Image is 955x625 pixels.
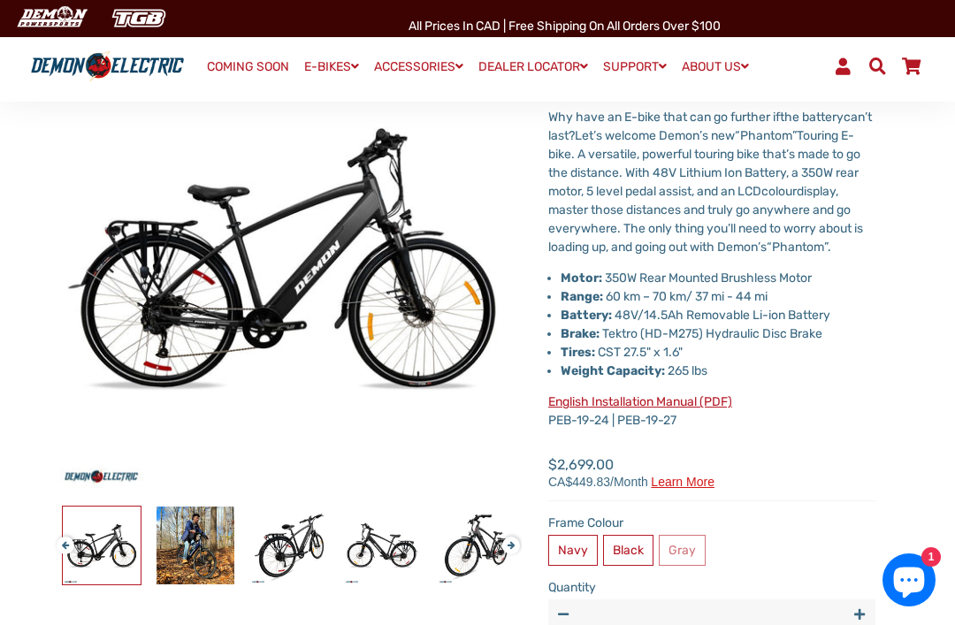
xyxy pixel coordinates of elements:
img: Phantom Touring eBike - Demon Electric [344,507,422,584]
label: Black [603,535,653,566]
span: colour [761,184,797,199]
a: DEALER LOCATOR [472,54,594,80]
a: ACCESSORIES [368,54,470,80]
li: CST 27.5" x 1.6" [561,343,875,362]
strong: Battery: [561,308,612,323]
button: Previous [57,528,67,548]
a: COMING SOON [201,55,295,80]
a: E-BIKES [298,54,365,80]
li: Tektro (HD-M275) Hydraulic Disc Brake [561,324,875,343]
span: t last [548,110,872,143]
span: ” [792,128,797,143]
label: Quantity [548,578,875,597]
span: ’ [593,128,596,143]
inbox-online-store-chat: Shopify online store chat [877,553,941,611]
a: ABOUT US [676,54,755,80]
img: Phantom Touring eBike - Demon Electric [438,507,516,584]
span: Phantom [772,240,824,255]
li: 350W Rear Mounted Brushless Motor [561,269,875,287]
span: the battery [780,110,844,125]
img: Phantom Touring eBike - Demon Electric [63,507,141,584]
strong: Brake: [561,326,600,341]
img: Demon Electric logo [27,50,188,82]
img: Phantom Touring eBike [157,507,234,584]
li: 48V/14.5Ah Removable Li-ion Battery [561,306,875,324]
strong: Tires: [561,345,595,360]
span: ’ [728,221,730,236]
span: “ [735,128,740,143]
span: y have an E-bike that can go further if [566,110,780,125]
span: ? [569,128,575,143]
span: Let [575,128,593,143]
li: 60 km – 70 km/ 37 mi - 44 mi [561,287,875,306]
a: English Installation Manual (PDF) [548,394,732,409]
span: ’ [865,110,867,125]
span: ’ [699,128,702,143]
label: Frame Colour [548,514,875,532]
p: PEB-19-24 | PEB-19-27 [548,393,875,430]
span: s made to go the distance. With 48V Lithium Ion Battery, a 350W rear motor, 5 level pedal assist,... [548,147,860,199]
span: ’ [758,240,760,255]
span: $2,699.00 [548,454,714,488]
button: Next [502,528,513,548]
span: s [760,240,767,255]
span: Phantom [740,128,792,143]
strong: Motor: [561,271,602,286]
span: can [844,110,865,125]
span: ”. [824,240,831,255]
strong: Weight Capacity: [561,363,665,378]
label: Gray [659,535,706,566]
li: 265 lbs [561,362,875,380]
a: SUPPORT [597,54,673,80]
span: “ [767,240,772,255]
label: Navy [548,535,598,566]
strong: Range: [561,289,603,304]
span: ’ [786,147,789,162]
span: display, master those distances and truly go anywhere and go everywhere. The only thing you [548,184,851,236]
span: s new [702,128,735,143]
span: Wh [548,110,566,125]
img: Phantom Touring eBike - Demon Electric [250,507,328,584]
span: s welcome Demon [596,128,699,143]
img: Demon Electric [9,4,94,33]
span: All Prices in CAD | Free shipping on all orders over $100 [409,19,721,34]
img: TGB Canada [103,4,175,33]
